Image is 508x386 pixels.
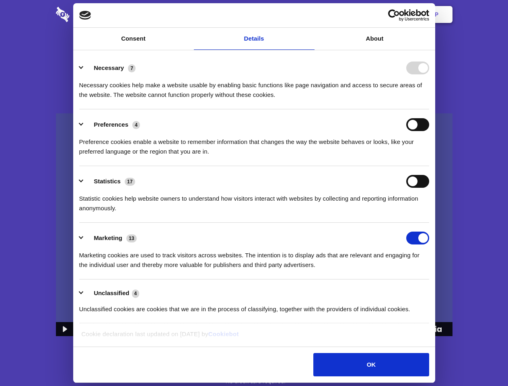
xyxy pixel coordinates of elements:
button: Preferences (4) [79,118,145,131]
a: Cookiebot [208,331,239,337]
div: Preference cookies enable a website to remember information that changes the way the website beha... [79,131,429,156]
iframe: Drift Widget Chat Controller [468,346,498,376]
button: OK [313,353,429,376]
div: Cookie declaration last updated on [DATE] by [75,329,433,345]
span: 7 [128,64,136,72]
span: 17 [125,178,135,186]
button: Necessary (7) [79,62,141,74]
a: Login [365,2,400,27]
div: Necessary cookies help make a website usable by enabling basic functions like page navigation and... [79,74,429,100]
button: Unclassified (4) [79,288,144,298]
label: Preferences [94,121,128,128]
span: 4 [132,289,140,298]
h4: Auto-redaction of sensitive data, encrypted data sharing and self-destructing private chats. Shar... [56,73,452,100]
a: Details [194,28,315,50]
button: Marketing (13) [79,232,142,244]
span: 4 [132,121,140,129]
label: Marketing [94,234,122,241]
span: 13 [126,234,137,242]
button: Statistics (17) [79,175,140,188]
img: logo-wordmark-white-trans-d4663122ce5f474addd5e946df7df03e33cb6a1c49d2221995e7729f52c070b2.svg [56,7,125,22]
h1: Eliminate Slack Data Loss. [56,36,452,65]
a: Pricing [236,2,271,27]
img: Sharesecret [56,113,452,337]
label: Necessary [94,64,124,71]
div: Marketing cookies are used to track visitors across websites. The intention is to display ads tha... [79,244,429,270]
div: Unclassified cookies are cookies that we are in the process of classifying, together with the pro... [79,298,429,314]
label: Statistics [94,178,121,185]
a: About [315,28,435,50]
button: Play Video [56,322,72,336]
a: Contact [326,2,363,27]
a: Consent [73,28,194,50]
div: Statistic cookies help website owners to understand how visitors interact with websites by collec... [79,188,429,213]
img: logo [79,11,91,20]
a: Usercentrics Cookiebot - opens in a new window [359,9,429,21]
